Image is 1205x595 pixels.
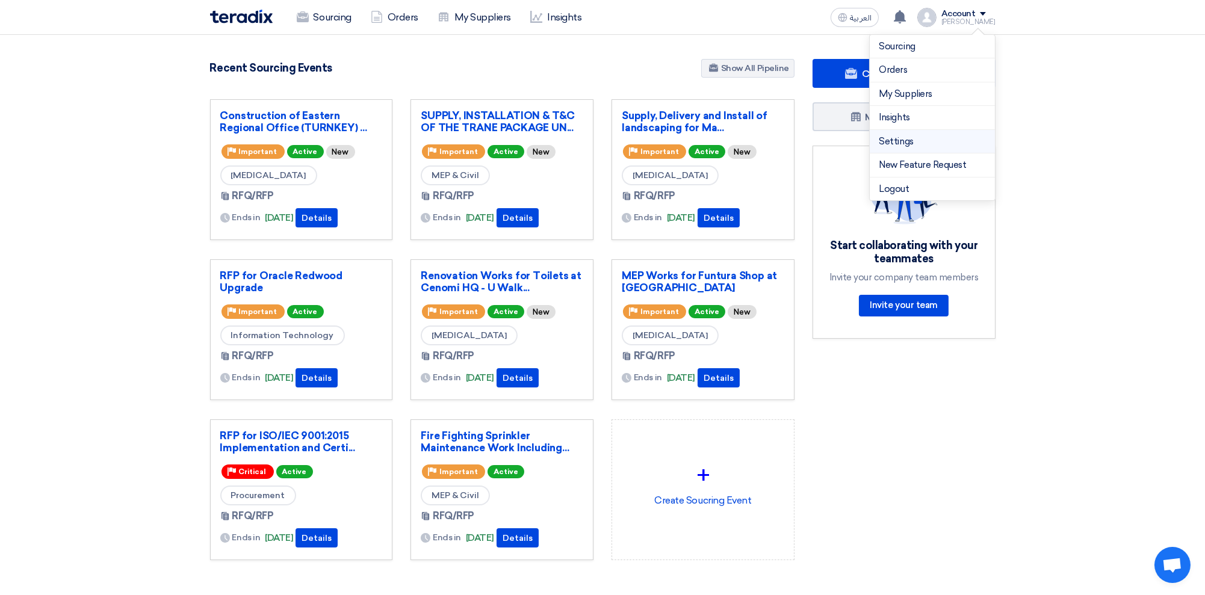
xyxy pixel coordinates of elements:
[622,430,784,535] div: Create Soucring Event
[640,147,679,156] span: Important
[433,509,474,523] span: RFQ/RFP
[433,211,461,224] span: Ends in
[728,305,757,319] div: New
[850,14,872,22] span: العربية
[497,208,539,227] button: Details
[239,307,277,316] span: Important
[433,531,461,544] span: Ends in
[421,486,490,505] span: MEP & Civil
[828,239,980,266] div: Start collaborating with your teammates
[466,371,494,385] span: [DATE]
[497,368,539,387] button: Details
[497,528,539,547] button: Details
[828,272,980,283] div: Invite your company team members
[488,305,524,318] span: Active
[287,4,361,31] a: Sourcing
[220,486,296,505] span: Procurement
[622,325,719,345] span: [MEDICAL_DATA]
[220,165,317,185] span: [MEDICAL_DATA]
[433,371,461,384] span: Ends in
[421,109,583,134] a: SUPPLY, INSTALLATION & T&C OF THE TRANE PACKAGE UN...
[232,509,274,523] span: RFQ/RFP
[667,211,695,225] span: [DATE]
[689,145,725,158] span: Active
[232,211,261,224] span: Ends in
[361,4,428,31] a: Orders
[941,9,976,19] div: Account
[879,135,985,149] a: Settings
[917,8,937,27] img: profile_test.png
[421,270,583,294] a: Renovation Works for Toilets at Cenomi HQ - U Walk...
[1154,547,1191,583] a: Open chat
[220,430,383,454] a: RFP for ISO/IEC 9001:2015 Implementation and Certi...
[287,305,324,318] span: Active
[421,165,490,185] span: MEP & Civil
[879,87,985,101] a: My Suppliers
[265,531,293,545] span: [DATE]
[622,457,784,493] div: +
[879,40,985,54] a: Sourcing
[728,145,757,159] div: New
[433,349,474,363] span: RFQ/RFP
[879,158,985,172] a: New Feature Request
[488,465,524,478] span: Active
[698,208,740,227] button: Details
[326,145,355,159] div: New
[220,109,383,134] a: Construction of Eastern Regional Office (TURNKEY) ...
[488,145,524,158] span: Active
[296,208,338,227] button: Details
[210,10,273,23] img: Teradix logo
[527,305,556,319] div: New
[622,109,784,134] a: Supply, Delivery and Install of landscaping for Ma...
[433,189,474,203] span: RFQ/RFP
[813,102,996,131] a: Manage my suppliers
[521,4,591,31] a: Insights
[466,531,494,545] span: [DATE]
[239,467,267,476] span: Critical
[439,147,478,156] span: Important
[239,147,277,156] span: Important
[466,211,494,225] span: [DATE]
[265,371,293,385] span: [DATE]
[622,165,719,185] span: [MEDICAL_DATA]
[265,211,293,225] span: [DATE]
[634,371,662,384] span: Ends in
[879,111,985,125] a: Insights
[862,68,962,79] span: Create Sourcing Event
[640,307,679,316] span: Important
[622,270,784,294] a: MEP Works for Funtura Shop at [GEOGRAPHIC_DATA]
[879,63,985,77] a: Orders
[701,59,795,78] a: Show All Pipeline
[439,467,478,476] span: Important
[232,189,274,203] span: RFQ/RFP
[232,531,261,544] span: Ends in
[634,349,675,363] span: RFQ/RFP
[220,270,383,294] a: RFP for Oracle Redwood Upgrade
[232,349,274,363] span: RFQ/RFP
[421,430,583,454] a: Fire Fighting Sprinkler Maintenance Work Including...
[689,305,725,318] span: Active
[421,325,518,345] span: [MEDICAL_DATA]
[634,211,662,224] span: Ends in
[287,145,324,158] span: Active
[698,368,740,387] button: Details
[941,19,996,25] div: [PERSON_NAME]
[831,8,879,27] button: العربية
[276,465,313,478] span: Active
[527,145,556,159] div: New
[296,368,338,387] button: Details
[232,371,261,384] span: Ends in
[220,325,345,345] span: Information Technology
[870,177,995,201] li: Logout
[439,307,478,316] span: Important
[859,295,948,316] a: Invite your team
[428,4,521,31] a: My Suppliers
[296,528,338,547] button: Details
[210,61,332,75] h4: Recent Sourcing Events
[667,371,695,385] span: [DATE]
[634,189,675,203] span: RFQ/RFP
